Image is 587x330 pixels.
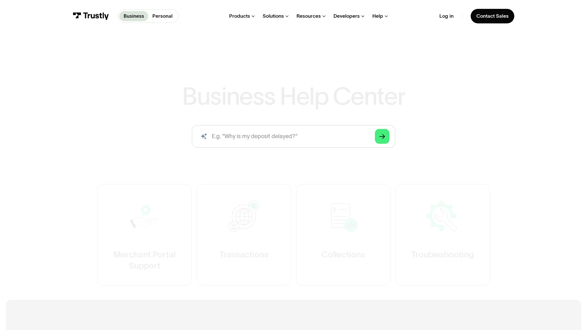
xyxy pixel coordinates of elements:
div: Transactions [219,249,268,260]
div: Contact Sales [476,13,509,19]
a: Personal [148,11,177,21]
div: Products [229,13,250,19]
div: Resources [297,13,321,19]
a: Troubleshooting [395,184,490,286]
a: Merchant Portal Support [97,184,192,286]
a: Contact Sales [471,9,514,24]
input: search [192,125,395,148]
div: Help [372,13,383,19]
a: Business [119,11,148,21]
img: Trustly Logo [73,12,109,20]
form: Search [192,125,395,148]
div: Developers [333,13,360,19]
a: Collections [296,184,390,286]
div: Collections [321,249,365,260]
a: Transactions [197,184,291,286]
div: Solutions [263,13,284,19]
a: Log in [439,13,454,19]
h1: Business Help Center [182,84,405,109]
p: Business [124,12,144,20]
p: Personal [152,12,173,20]
div: Merchant Portal Support [112,249,177,272]
div: Troubleshooting [411,249,474,260]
